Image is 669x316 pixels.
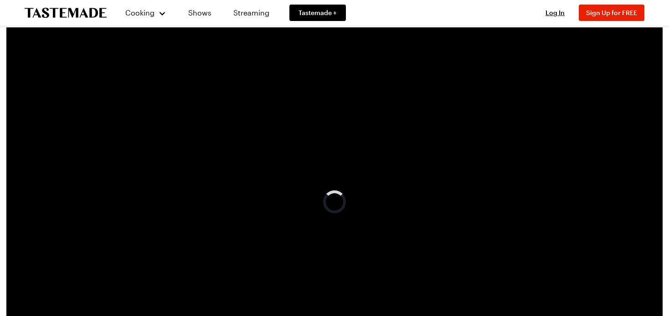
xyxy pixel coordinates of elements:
button: Log In [537,8,573,17]
a: Tastemade + [289,5,346,21]
button: Cooking [125,2,166,24]
span: Log In [545,9,565,16]
span: Sign Up for FREE [586,9,637,16]
a: To Tastemade Home Page [25,8,107,18]
button: Sign Up for FREE [579,5,644,21]
span: Cooking [125,8,154,17]
span: Tastemade + [298,8,337,17]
